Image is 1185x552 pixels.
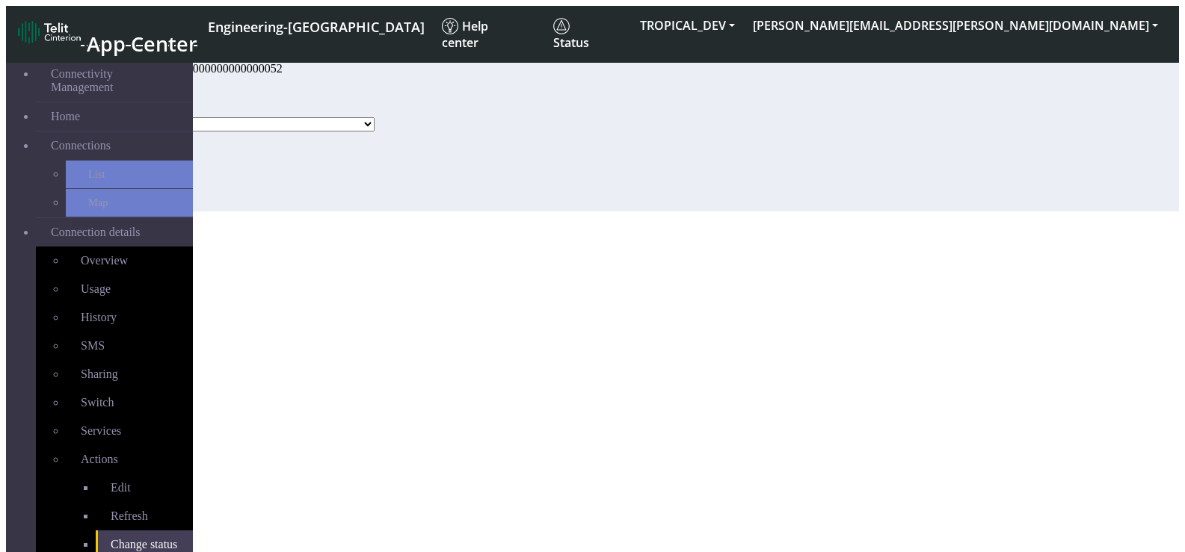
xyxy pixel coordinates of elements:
[92,62,283,75] span: Change status - 1000000000000000052
[207,12,424,40] a: Your current platform instance
[442,18,488,51] span: Help center
[87,30,197,58] span: App Center
[18,20,81,44] img: logo-telit-cinterion-gw-new.png
[744,12,1167,39] button: [PERSON_NAME][EMAIL_ADDRESS][PERSON_NAME][DOMAIN_NAME]
[36,60,193,102] a: Connectivity Management
[553,18,570,34] img: status.svg
[88,168,105,181] span: List
[88,196,108,209] span: Map
[631,12,744,39] button: TROPICAL_DEV
[208,18,425,36] span: Engineering-[GEOGRAPHIC_DATA]
[66,189,193,217] a: Map
[436,12,547,57] a: Help center
[36,102,193,131] a: Home
[442,18,458,34] img: knowledge.svg
[66,161,193,188] a: List
[553,18,589,51] span: Status
[18,16,195,52] a: App Center
[547,12,631,57] a: Status
[36,131,193,160] a: Connections
[51,139,111,152] span: Connections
